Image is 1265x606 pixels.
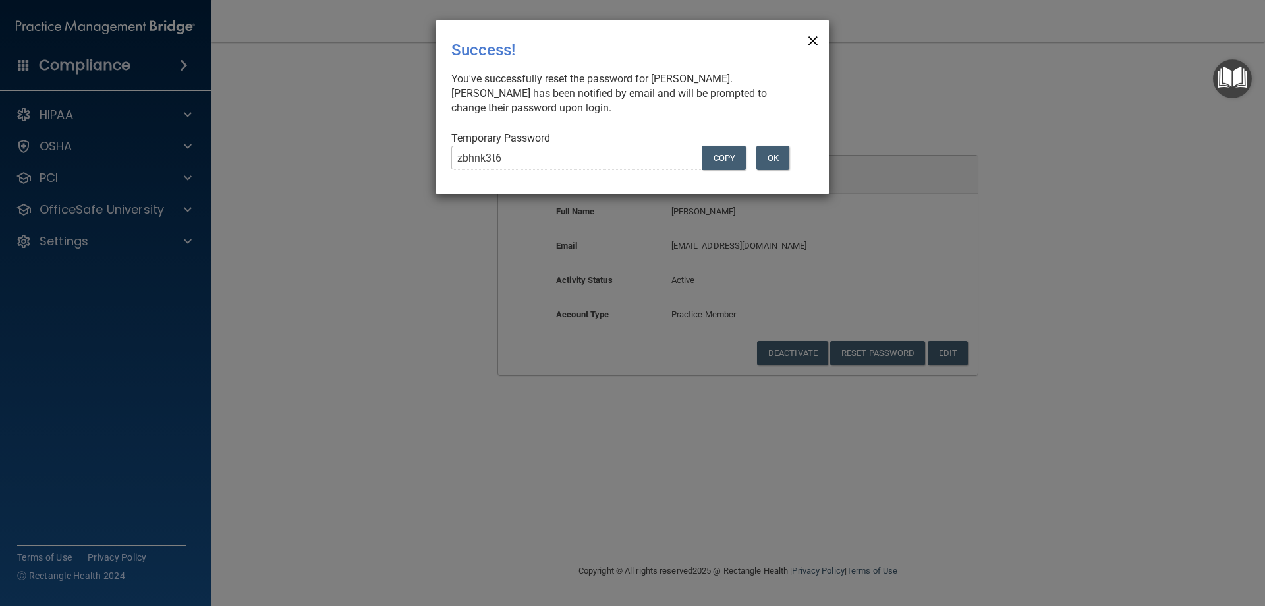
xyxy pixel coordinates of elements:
[807,26,819,52] span: ×
[451,31,760,69] div: Success!
[702,146,746,170] button: COPY
[1213,59,1252,98] button: Open Resource Center
[451,132,550,144] span: Temporary Password
[756,146,789,170] button: OK
[451,72,803,115] div: You've successfully reset the password for [PERSON_NAME]. [PERSON_NAME] has been notified by emai...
